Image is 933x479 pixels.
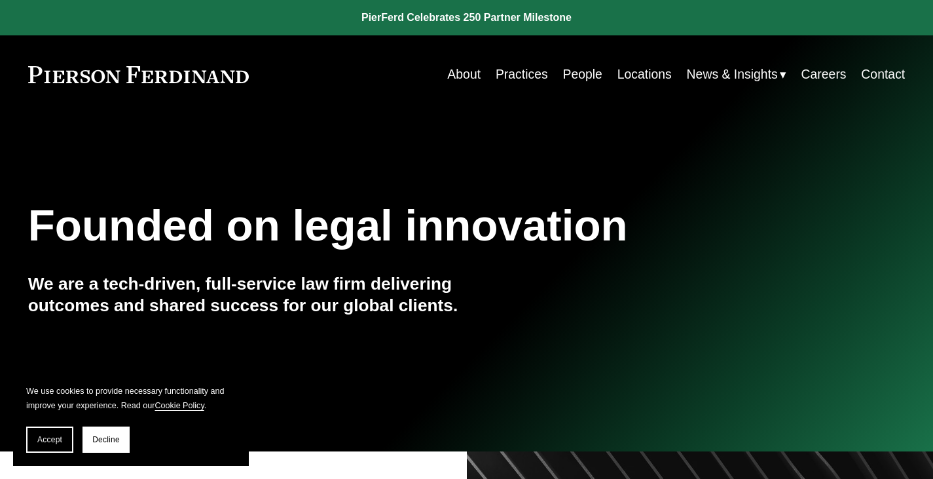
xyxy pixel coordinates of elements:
[155,401,204,410] a: Cookie Policy
[37,435,62,444] span: Accept
[26,427,73,453] button: Accept
[861,62,905,87] a: Contact
[28,273,467,317] h4: We are a tech-driven, full-service law firm delivering outcomes and shared success for our global...
[92,435,120,444] span: Decline
[617,62,672,87] a: Locations
[687,63,778,86] span: News & Insights
[496,62,548,87] a: Practices
[801,62,847,87] a: Careers
[82,427,130,453] button: Decline
[28,201,759,251] h1: Founded on legal innovation
[13,371,249,466] section: Cookie banner
[447,62,481,87] a: About
[26,384,236,413] p: We use cookies to provide necessary functionality and improve your experience. Read our .
[687,62,786,87] a: folder dropdown
[562,62,602,87] a: People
